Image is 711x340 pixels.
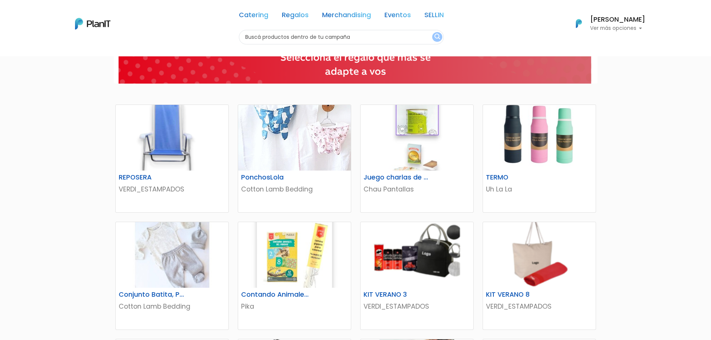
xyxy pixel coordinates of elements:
[239,30,444,44] input: Buscá productos dentro de tu campaña
[238,105,351,213] a: PonchosLola Cotton Lamb Bedding
[237,174,314,181] h6: PonchosLola
[115,105,229,213] a: REPOSERA VERDI_ESTAMPADOS
[116,222,228,288] img: thumb_2FDA6350-6045-48DC-94DD-55C445378348-Photoroom__8_.jpg
[566,14,645,33] button: PlanIt Logo [PERSON_NAME] Ver más opciones
[75,18,110,29] img: PlanIt Logo
[483,105,596,213] a: TERMO Uh La La
[424,12,444,21] a: SELLIN
[282,12,309,21] a: Regalos
[119,184,225,194] p: VERDI_ESTAMPADOS
[238,222,351,288] img: thumb_2FDA6350-6045-48DC-94DD-55C445378348-Photoroom__12_.jpg
[434,34,440,41] img: search_button-432b6d5273f82d61273b3651a40e1bd1b912527efae98b1b7a1b2c0702e16a8d.svg
[364,184,470,194] p: Chau Pantallas
[360,105,474,213] a: Juego charlas de mesa + Cartas españolas Chau Pantallas
[114,291,191,299] h6: Conjunto Batita, Pelele y Gorro
[483,222,596,288] img: thumb_Captura_de_pantalla_2025-09-09_103452.png
[361,222,473,288] img: thumb_Captura_de_pantalla_2025-09-09_101044.png
[238,105,351,171] img: thumb_Ponchos.jpg
[364,302,470,311] p: VERDI_ESTAMPADOS
[486,302,593,311] p: VERDI_ESTAMPADOS
[590,26,645,31] p: Ver más opciones
[360,222,474,330] a: KIT VERANO 3 VERDI_ESTAMPADOS
[481,291,559,299] h6: KIT VERANO 8
[119,302,225,311] p: Cotton Lamb Bedding
[239,12,268,21] a: Catering
[322,12,371,21] a: Merchandising
[116,105,228,171] img: thumb_Captura_de_pantalla_2024-09-05_150832.png
[38,7,107,22] div: ¿Necesitás ayuda?
[115,222,229,330] a: Conjunto Batita, Pelele y Gorro Cotton Lamb Bedding
[481,174,559,181] h6: TERMO
[241,184,348,194] p: Cotton Lamb Bedding
[361,105,473,171] img: thumb_image__copia___copia___copia_-Photoroom__11_.jpg
[384,12,411,21] a: Eventos
[483,222,596,330] a: KIT VERANO 8 VERDI_ESTAMPADOS
[237,291,314,299] h6: Contando Animales Puzle + Lamina Gigante
[571,15,587,32] img: PlanIt Logo
[238,222,351,330] a: Contando Animales Puzle + Lamina Gigante Pika
[483,105,596,171] img: thumb_Lunchera_1__1___copia_-Photoroom__89_.jpg
[590,16,645,23] h6: [PERSON_NAME]
[359,174,436,181] h6: Juego charlas de mesa + Cartas españolas
[241,302,348,311] p: Pika
[486,184,593,194] p: Uh La La
[359,291,436,299] h6: KIT VERANO 3
[114,174,191,181] h6: REPOSERA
